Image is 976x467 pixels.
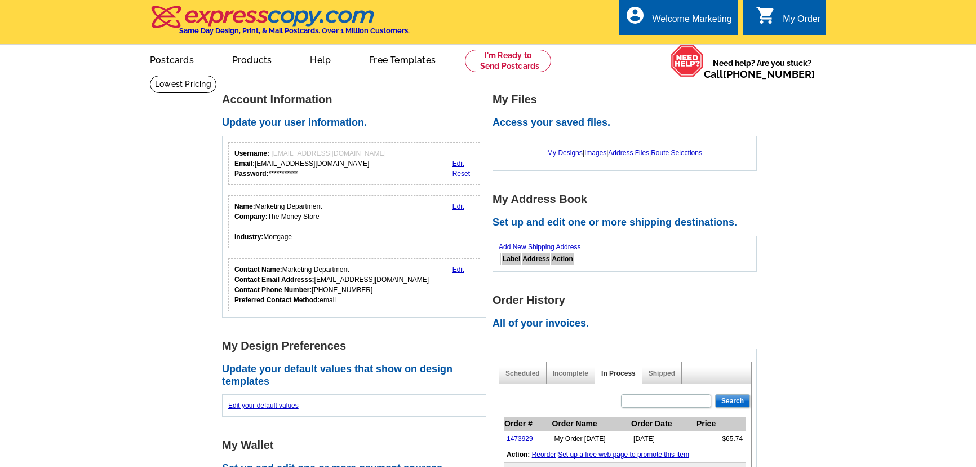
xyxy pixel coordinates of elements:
i: shopping_cart [756,5,776,25]
div: Marketing Department The Money Store Mortgage [234,201,322,242]
a: Edit [452,202,464,210]
a: Add New Shipping Address [499,243,580,251]
th: Order Name [552,417,631,431]
i: account_circle [625,5,645,25]
a: 1473929 [507,435,533,443]
h2: Update your user information. [222,117,493,129]
a: Set up a free web page to promote this item [558,451,689,459]
a: Free Templates [351,46,454,72]
a: Help [292,46,349,72]
a: Reset [452,170,470,178]
a: Incomplete [553,369,588,377]
strong: Industry: [234,233,263,241]
strong: Name: [234,202,255,210]
a: Images [584,149,606,157]
div: My Order [783,14,820,30]
h1: My Address Book [493,193,763,205]
strong: Contact Email Addresss: [234,276,314,284]
span: Need help? Are you stuck? [704,58,820,80]
th: Action [551,253,573,265]
th: Order Date [631,417,696,431]
div: Marketing Department [EMAIL_ADDRESS][DOMAIN_NAME] [PHONE_NUMBER] email [234,265,429,305]
td: | [504,447,746,463]
b: Action: [507,451,530,459]
div: Who should we contact regarding order issues? [228,258,480,311]
a: shopping_cart My Order [756,12,820,27]
strong: Contact Phone Number: [234,286,312,294]
h4: Same Day Design, Print, & Mail Postcards. Over 1 Million Customers. [179,27,410,35]
a: My Designs [547,149,583,157]
a: Address Files [608,149,649,157]
a: Shipped [649,369,675,377]
span: [EMAIL_ADDRESS][DOMAIN_NAME] [271,149,385,157]
a: Products [214,46,290,72]
strong: Preferred Contact Method: [234,296,320,304]
th: Order # [504,417,552,431]
a: Edit your default values [228,402,299,409]
a: Edit [452,160,464,168]
a: Postcards [132,46,212,72]
div: Your login information. [228,142,480,185]
h2: Access your saved files. [493,117,763,129]
h2: All of your invoices. [493,318,763,330]
strong: Contact Name: [234,266,282,274]
td: [DATE] [631,431,696,447]
h1: Order History [493,294,763,306]
a: In Process [601,369,636,377]
th: Address [522,253,550,265]
h1: Account Information [222,94,493,105]
h1: My Design Preferences [222,340,493,352]
h1: My Wallet [222,439,493,451]
a: Scheduled [505,369,540,377]
span: Call [704,68,815,80]
strong: Email: [234,160,255,168]
td: My Order [DATE] [552,431,631,447]
th: Label [502,253,521,265]
a: Reorder [532,451,556,459]
a: Same Day Design, Print, & Mail Postcards. Over 1 Million Customers. [150,14,410,35]
div: Welcome Marketing [652,14,731,30]
div: Your personal details. [228,195,480,248]
h2: Update your default values that show on design templates [222,363,493,387]
strong: Password: [234,170,269,178]
strong: Company: [234,213,268,221]
h2: Set up and edit one or more shipping destinations. [493,217,763,229]
input: Search [715,394,750,408]
img: help [671,45,704,77]
h1: My Files [493,94,763,105]
a: Route Selections [651,149,702,157]
a: [PHONE_NUMBER] [723,68,815,80]
th: Price [696,417,746,431]
a: Edit [452,266,464,274]
strong: Username: [234,149,269,157]
div: | | | [499,142,751,164]
td: $65.74 [696,431,746,447]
